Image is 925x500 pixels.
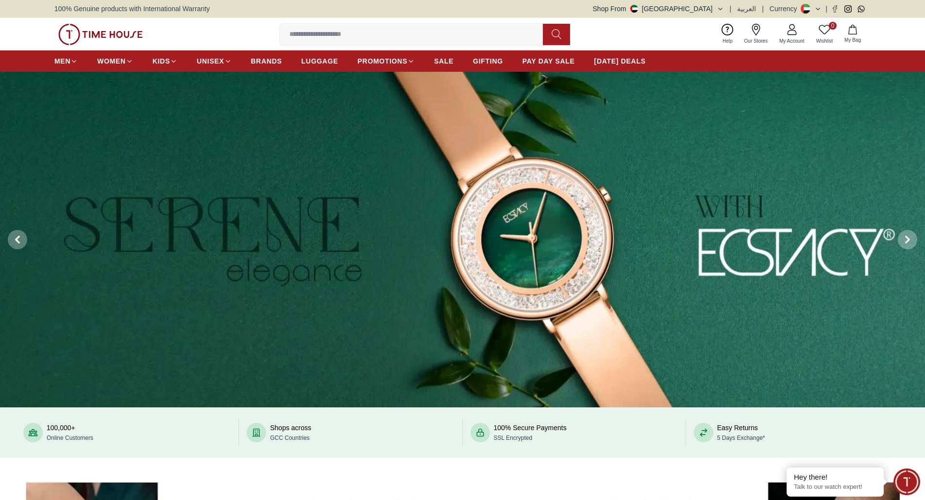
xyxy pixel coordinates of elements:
[762,4,764,14] span: |
[494,435,533,441] span: SSL Encrypted
[251,52,282,70] a: BRANDS
[841,36,865,44] span: My Bag
[473,56,503,66] span: GIFTING
[434,52,454,70] a: SALE
[594,56,646,66] span: [DATE] DEALS
[794,472,876,482] div: Hey there!
[473,52,503,70] a: GIFTING
[594,52,646,70] a: [DATE] DEALS
[831,5,839,13] a: Facebook
[302,52,338,70] a: LUGGAGE
[717,435,765,441] span: 5 Days Exchange*
[893,468,920,495] div: Chat Widget
[251,56,282,66] span: BRANDS
[844,5,852,13] a: Instagram
[58,24,143,45] img: ...
[54,56,70,66] span: MEN
[434,56,454,66] span: SALE
[357,56,407,66] span: PROMOTIONS
[717,423,765,442] div: Easy Returns
[812,37,837,45] span: Wishlist
[97,56,126,66] span: WOMEN
[839,23,867,46] button: My Bag
[494,423,567,442] div: 100% Secure Payments
[593,4,724,14] button: Shop From[GEOGRAPHIC_DATA]
[152,56,170,66] span: KIDS
[54,4,210,14] span: 100% Genuine products with International Warranty
[829,22,837,30] span: 0
[794,483,876,491] p: Talk to our watch expert!
[775,37,808,45] span: My Account
[47,435,93,441] span: Online Customers
[739,22,774,47] a: Our Stores
[630,5,638,13] img: United Arab Emirates
[47,423,93,442] div: 100,000+
[825,4,827,14] span: |
[152,52,177,70] a: KIDS
[719,37,737,45] span: Help
[737,4,756,14] button: العربية
[858,5,865,13] a: Whatsapp
[522,52,575,70] a: PAY DAY SALE
[730,4,732,14] span: |
[302,56,338,66] span: LUGGAGE
[270,435,309,441] span: GCC Countries
[740,37,772,45] span: Our Stores
[717,22,739,47] a: Help
[810,22,839,47] a: 0Wishlist
[357,52,415,70] a: PROMOTIONS
[54,52,78,70] a: MEN
[270,423,311,442] div: Shops across
[770,4,801,14] div: Currency
[522,56,575,66] span: PAY DAY SALE
[97,52,133,70] a: WOMEN
[197,56,224,66] span: UNISEX
[197,52,231,70] a: UNISEX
